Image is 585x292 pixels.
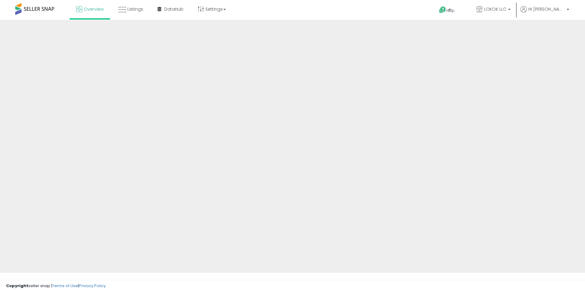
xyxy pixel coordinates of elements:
[439,6,446,14] i: Get Help
[434,2,466,20] a: Help
[528,6,565,12] span: Hi [PERSON_NAME]
[127,6,143,12] span: Listings
[84,6,104,12] span: Overview
[446,8,455,13] span: Help
[484,6,506,12] span: LOKOK LLC
[164,6,183,12] span: DataHub
[520,6,569,20] a: Hi [PERSON_NAME]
